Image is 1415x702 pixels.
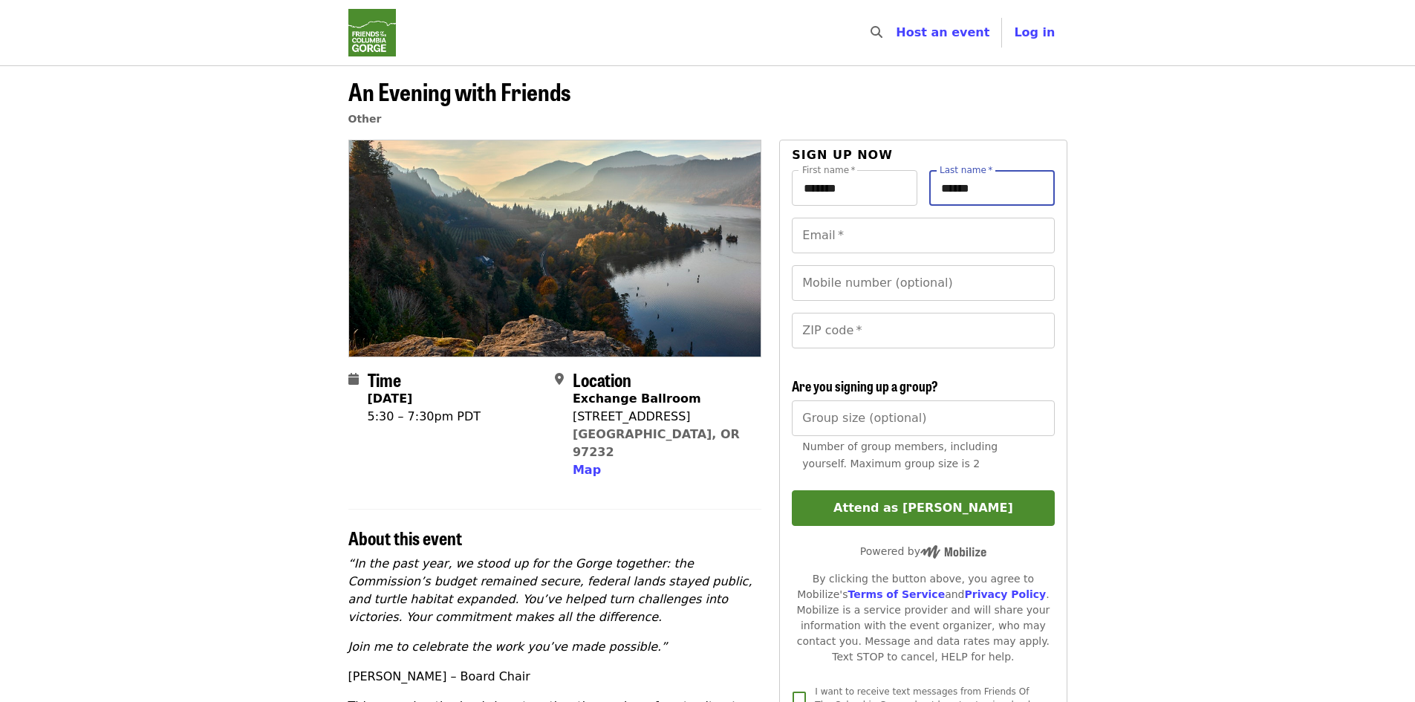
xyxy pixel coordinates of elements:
label: First name [802,166,856,175]
a: Terms of Service [848,588,945,600]
div: [STREET_ADDRESS] [573,408,749,426]
p: [PERSON_NAME] – Board Chair [348,668,762,686]
img: Powered by Mobilize [920,545,986,559]
strong: Exchange Ballroom [573,391,701,406]
div: 5:30 – 7:30pm PDT [368,408,481,426]
img: An Evening with Friends organized by Friends Of The Columbia Gorge [349,140,761,356]
span: Powered by [860,545,986,557]
input: ZIP code [792,313,1054,348]
button: Log in [1002,18,1067,48]
span: Sign up now [792,148,893,162]
em: “In the past year, we stood up for the Gorge together: the Commission’s budget remained secure, f... [348,556,752,624]
input: Last name [929,170,1055,206]
span: Map [573,463,601,477]
i: map-marker-alt icon [555,372,564,386]
span: Time [368,366,401,392]
span: An Evening with Friends [348,74,570,108]
span: About this event [348,524,462,550]
i: calendar icon [348,372,359,386]
button: Map [573,461,601,479]
a: Other [348,113,382,125]
em: Join me to celebrate the work you’ve made possible.” [348,640,668,654]
input: First name [792,170,917,206]
span: Location [573,366,631,392]
div: By clicking the button above, you agree to Mobilize's and . Mobilize is a service provider and wi... [792,571,1054,665]
span: Log in [1014,25,1055,39]
input: Search [891,15,903,51]
button: Attend as [PERSON_NAME] [792,490,1054,526]
span: Number of group members, including yourself. Maximum group size is 2 [802,441,998,469]
input: Email [792,218,1054,253]
input: [object Object] [792,400,1054,436]
span: Are you signing up a group? [792,376,938,395]
a: [GEOGRAPHIC_DATA], OR 97232 [573,427,740,459]
input: Mobile number (optional) [792,265,1054,301]
label: Last name [940,166,992,175]
img: Friends Of The Columbia Gorge - Home [348,9,396,56]
a: Host an event [896,25,989,39]
i: search icon [871,25,882,39]
strong: [DATE] [368,391,413,406]
a: Privacy Policy [964,588,1046,600]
